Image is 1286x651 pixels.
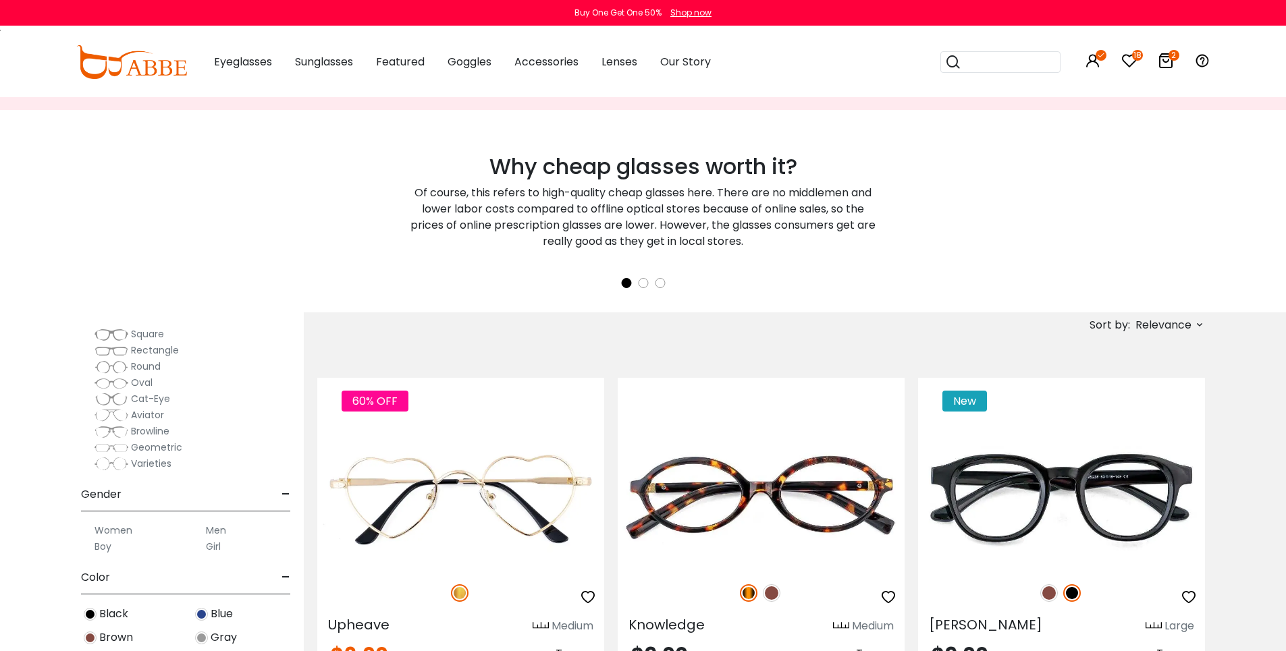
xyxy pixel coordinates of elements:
div: Medium [852,618,894,634]
span: 60% OFF [342,391,408,412]
span: Gender [81,478,122,511]
img: Gold Upheave - Metal ,Adjust Nose Pads [317,426,604,570]
label: Girl [206,538,221,555]
img: size ruler [833,621,849,631]
div: Shop now [670,7,712,19]
span: Round [131,360,161,373]
span: Our Story [660,54,711,69]
span: Lenses [601,54,637,69]
span: Blue [211,606,233,622]
img: Blue [195,608,208,621]
img: Rectangle.png [95,344,128,358]
a: 18 [1121,55,1137,71]
a: Shop now [664,7,712,18]
img: Browline.png [95,425,128,438]
i: 2 [1169,50,1179,61]
span: Gray [211,629,237,646]
img: Tortoise Knowledge - Acetate ,Universal Bridge Fit [618,426,905,570]
span: - [282,478,290,511]
img: Cat-Eye.png [95,393,128,406]
img: Tortoise [740,584,757,602]
label: Men [206,522,226,538]
span: Eyeglasses [214,54,272,69]
img: Brown [1040,584,1058,602]
span: Browline [131,424,169,438]
img: Black Dotti - Acetate ,Universal Bridge Fit [918,426,1205,570]
span: Sunglasses [295,54,353,69]
img: Brown [763,584,780,602]
span: Accessories [514,54,579,69]
span: Geometric [131,441,182,454]
p: Of course, this refers to high-quality cheap glasses here. There are no middlemen and lower labor... [407,185,880,250]
span: Varieties [131,457,171,470]
span: New [942,391,987,412]
img: Brown [84,631,97,644]
span: [PERSON_NAME] [929,615,1042,634]
img: Gold [451,584,468,602]
img: Varieties.png [95,457,128,471]
a: 2 [1158,55,1174,71]
span: Featured [376,54,425,69]
div: Medium [552,618,593,634]
span: Sort by: [1090,317,1130,333]
span: Goggles [448,54,491,69]
img: Geometric.png [95,441,128,455]
span: Rectangle [131,343,179,357]
i: 18 [1132,50,1143,61]
span: Color [81,561,110,594]
span: Black [99,606,128,622]
img: Black [1063,584,1081,602]
img: Gray [195,631,208,644]
img: Black [84,608,97,621]
span: - [282,561,290,594]
img: Round.png [95,360,128,374]
span: Aviator [131,408,164,422]
img: size ruler [533,621,549,631]
span: Cat-Eye [131,392,170,405]
span: Upheave [328,615,390,634]
span: Square [131,327,164,341]
span: Brown [99,629,133,646]
div: Large [1164,618,1194,634]
img: size ruler [1146,621,1162,631]
img: Square.png [95,328,128,341]
div: Buy One Get One 50% [574,7,662,19]
label: Women [95,522,132,538]
span: Knowledge [628,615,705,634]
span: Relevance [1135,313,1191,337]
label: Boy [95,538,111,555]
h2: Why cheap glasses worth it? [407,154,880,179]
img: Aviator.png [95,409,128,422]
img: Oval.png [95,376,128,390]
img: abbeglasses.com [76,45,187,79]
span: Oval [131,376,153,389]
